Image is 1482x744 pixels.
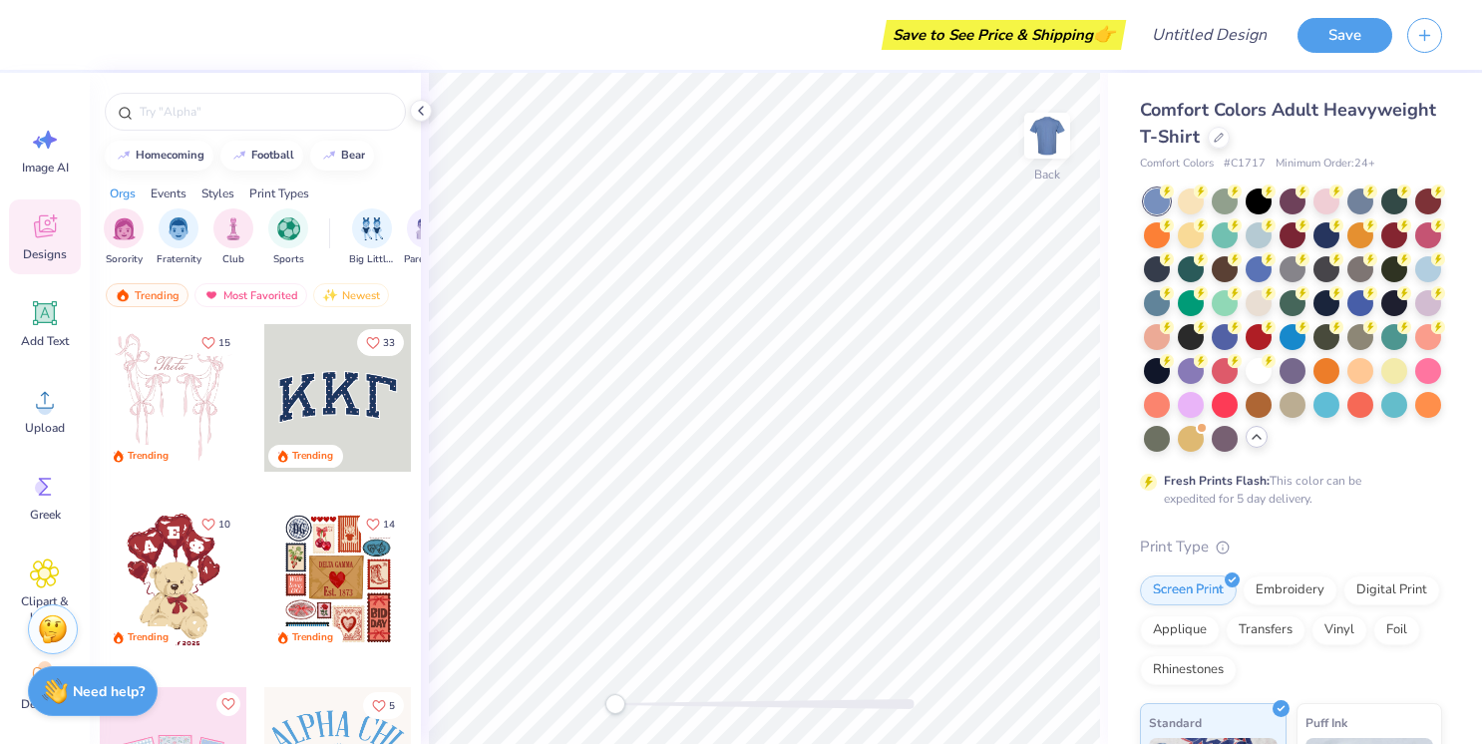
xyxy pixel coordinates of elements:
[249,185,309,202] div: Print Types
[1140,575,1237,605] div: Screen Print
[12,593,78,625] span: Clipart & logos
[231,150,247,162] img: trend_line.gif
[106,283,188,307] div: Trending
[357,511,404,538] button: Like
[292,449,333,464] div: Trending
[1140,156,1214,173] span: Comfort Colors
[321,150,337,162] img: trend_line.gif
[1311,615,1367,645] div: Vinyl
[1243,575,1337,605] div: Embroidery
[106,252,143,267] span: Sorority
[361,217,383,240] img: Big Little Reveal Image
[349,208,395,267] button: filter button
[605,694,625,714] div: Accessibility label
[1164,472,1409,508] div: This color can be expedited for 5 day delivery.
[310,141,374,171] button: bear
[25,420,65,436] span: Upload
[1136,15,1283,55] input: Untitled Design
[128,630,169,645] div: Trending
[268,208,308,267] div: filter for Sports
[213,208,253,267] button: filter button
[322,288,338,302] img: newest.gif
[383,338,395,348] span: 33
[138,102,393,122] input: Try "Alpha"
[349,252,395,267] span: Big Little Reveal
[105,141,213,171] button: homecoming
[251,150,294,161] div: football
[357,329,404,356] button: Like
[1140,615,1220,645] div: Applique
[404,252,450,267] span: Parent's Weekend
[128,449,169,464] div: Trending
[1140,655,1237,685] div: Rhinestones
[218,520,230,530] span: 10
[1305,712,1347,733] span: Puff Ink
[116,150,132,162] img: trend_line.gif
[218,338,230,348] span: 15
[21,333,69,349] span: Add Text
[273,252,304,267] span: Sports
[157,208,201,267] div: filter for Fraternity
[1034,166,1060,184] div: Back
[313,283,389,307] div: Newest
[363,692,404,719] button: Like
[213,208,253,267] div: filter for Club
[104,208,144,267] div: filter for Sorority
[151,185,186,202] div: Events
[1373,615,1420,645] div: Foil
[220,141,303,171] button: football
[887,20,1121,50] div: Save to See Price & Shipping
[1027,116,1067,156] img: Back
[192,329,239,356] button: Like
[104,208,144,267] button: filter button
[194,283,307,307] div: Most Favorited
[222,217,244,240] img: Club Image
[110,185,136,202] div: Orgs
[1093,22,1115,46] span: 👉
[22,160,69,176] span: Image AI
[1276,156,1375,173] span: Minimum Order: 24 +
[168,217,189,240] img: Fraternity Image
[157,252,201,267] span: Fraternity
[21,696,69,712] span: Decorate
[404,208,450,267] button: filter button
[383,520,395,530] span: 14
[1164,473,1270,489] strong: Fresh Prints Flash:
[1226,615,1305,645] div: Transfers
[192,511,239,538] button: Like
[416,217,439,240] img: Parent's Weekend Image
[341,150,365,161] div: bear
[115,288,131,302] img: trending.gif
[203,288,219,302] img: most_fav.gif
[1297,18,1392,53] button: Save
[277,217,300,240] img: Sports Image
[23,246,67,262] span: Designs
[201,185,234,202] div: Styles
[73,682,145,701] strong: Need help?
[157,208,201,267] button: filter button
[222,252,244,267] span: Club
[292,630,333,645] div: Trending
[1140,98,1436,149] span: Comfort Colors Adult Heavyweight T-Shirt
[136,150,204,161] div: homecoming
[1224,156,1266,173] span: # C1717
[349,208,395,267] div: filter for Big Little Reveal
[404,208,450,267] div: filter for Parent's Weekend
[389,701,395,711] span: 5
[113,217,136,240] img: Sorority Image
[216,692,240,716] button: Like
[1343,575,1440,605] div: Digital Print
[1149,712,1202,733] span: Standard
[1140,536,1442,558] div: Print Type
[30,507,61,523] span: Greek
[268,208,308,267] button: filter button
